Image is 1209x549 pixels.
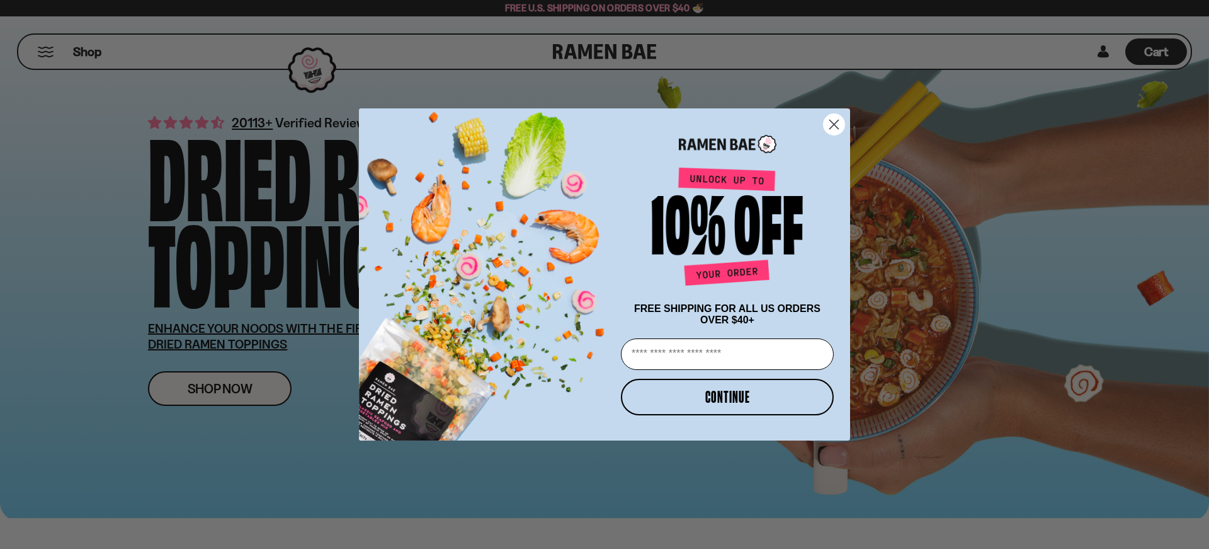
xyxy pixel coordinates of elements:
[359,98,616,441] img: ce7035ce-2e49-461c-ae4b-8ade7372f32c.png
[621,379,834,415] button: CONTINUE
[679,134,776,154] img: Ramen Bae Logo
[649,167,806,291] img: Unlock up to 10% off
[634,303,820,325] span: FREE SHIPPING FOR ALL US ORDERS OVER $40+
[823,113,845,136] button: Close dialog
